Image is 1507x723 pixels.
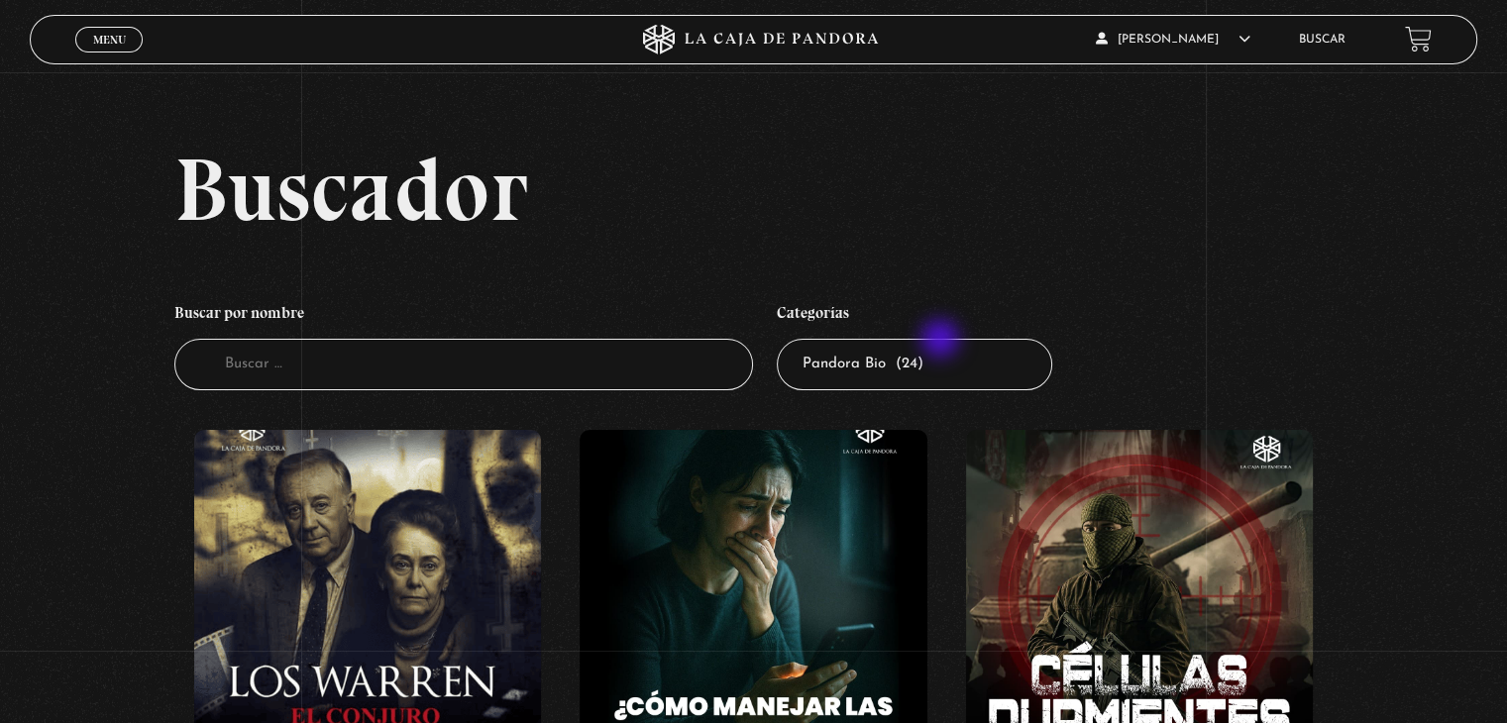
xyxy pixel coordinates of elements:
h4: Categorías [777,293,1052,339]
a: Buscar [1299,34,1346,46]
span: [PERSON_NAME] [1096,34,1250,46]
span: Cerrar [86,50,133,63]
h4: Buscar por nombre [174,293,753,339]
h2: Buscador [174,145,1476,234]
a: View your shopping cart [1405,26,1432,52]
span: Menu [93,34,126,46]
